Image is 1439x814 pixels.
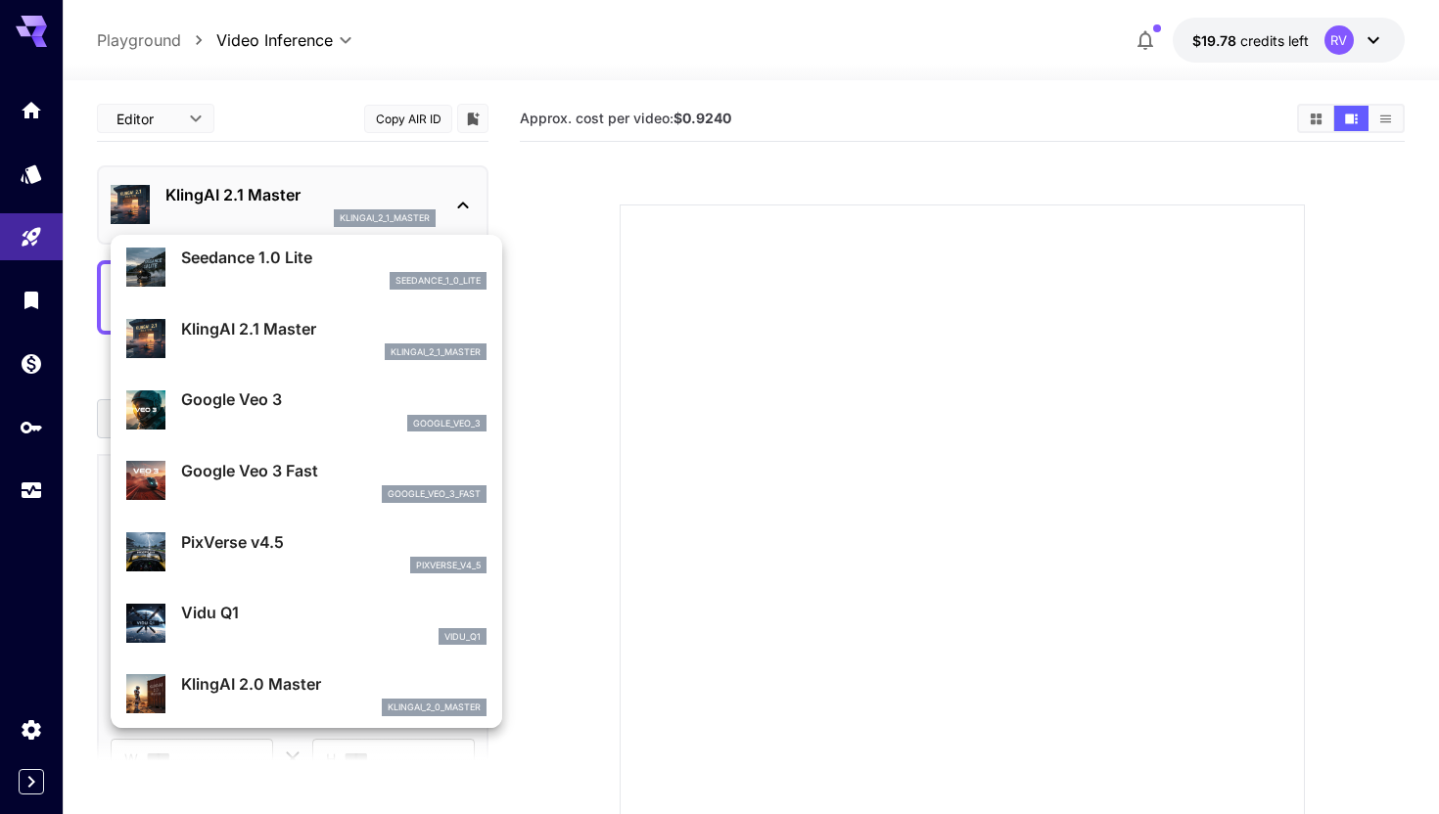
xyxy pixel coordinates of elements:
[395,274,481,288] p: seedance_1_0_lite
[391,345,481,359] p: klingai_2_1_master
[181,459,487,482] p: Google Veo 3 Fast
[413,417,481,430] p: google_veo_3
[126,664,487,724] div: KlingAI 2.0 Masterklingai_2_0_master
[388,701,481,714] p: klingai_2_0_master
[181,672,487,696] p: KlingAI 2.0 Master
[181,530,487,554] p: PixVerse v4.5
[126,522,487,582] div: PixVerse v4.5pixverse_v4_5
[181,387,487,411] p: Google Veo 3
[416,559,481,572] p: pixverse_v4_5
[181,317,487,340] p: KlingAI 2.1 Master
[388,487,481,501] p: google_veo_3_fast
[126,380,487,439] div: Google Veo 3google_veo_3
[181,601,487,624] p: Vidu Q1
[126,451,487,511] div: Google Veo 3 Fastgoogle_veo_3_fast
[126,238,487,297] div: Seedance 1.0 Liteseedance_1_0_lite
[126,309,487,369] div: KlingAI 2.1 Masterklingai_2_1_master
[181,246,487,269] p: Seedance 1.0 Lite
[444,630,481,644] p: vidu_q1
[126,593,487,653] div: Vidu Q1vidu_q1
